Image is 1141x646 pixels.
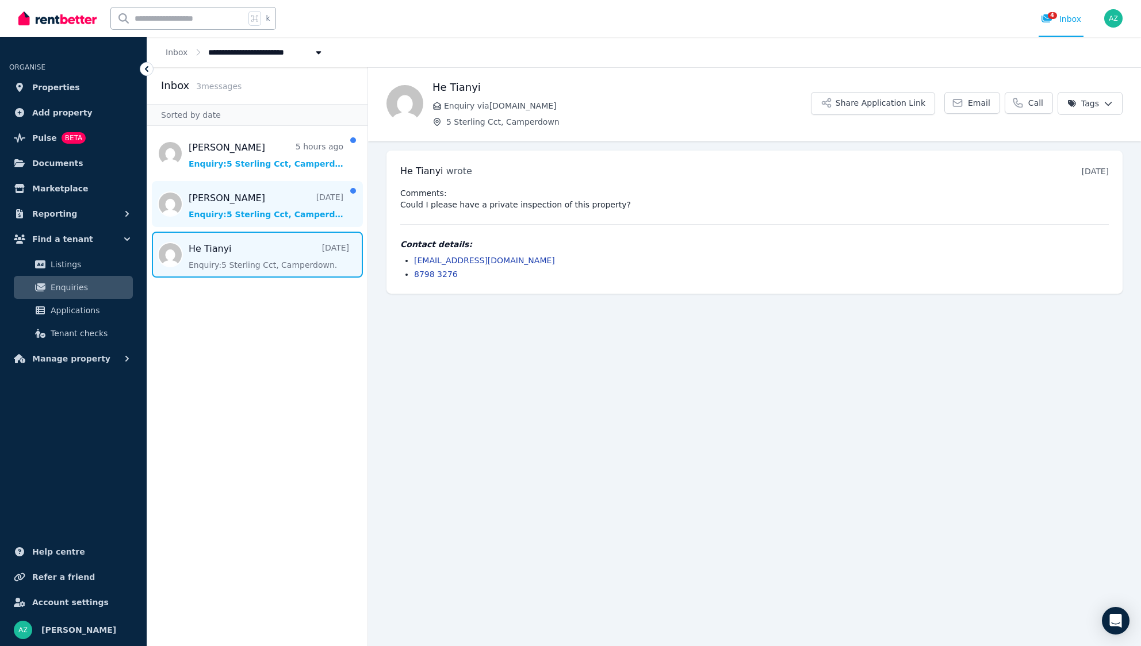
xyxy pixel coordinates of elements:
[147,37,343,67] nav: Breadcrumb
[1067,98,1099,109] span: Tags
[9,101,137,124] a: Add property
[166,48,187,57] a: Inbox
[9,347,137,370] button: Manage property
[14,299,133,322] a: Applications
[1102,607,1129,635] div: Open Intercom Messenger
[9,591,137,614] a: Account settings
[32,207,77,221] span: Reporting
[189,141,343,170] a: [PERSON_NAME]5 hours agoEnquiry:5 Sterling Cct, Camperdown.
[9,228,137,251] button: Find a tenant
[1082,167,1109,176] time: [DATE]
[32,352,110,366] span: Manage property
[9,152,137,175] a: Documents
[32,232,93,246] span: Find a tenant
[1048,12,1057,19] span: 4
[32,595,109,609] span: Account settings
[9,63,45,71] span: ORGANISE
[446,166,472,176] span: wrote
[189,242,349,271] a: He Tianyi[DATE]Enquiry:5 Sterling Cct, Camperdown.
[9,540,137,563] a: Help centre
[432,79,811,95] h1: He Tianyi
[811,92,935,115] button: Share Application Link
[944,92,1000,114] a: Email
[196,82,242,91] span: 3 message s
[9,566,137,589] a: Refer a friend
[32,545,85,559] span: Help centre
[400,166,443,176] span: He Tianyi
[414,256,555,265] a: [EMAIL_ADDRESS][DOMAIN_NAME]
[147,126,367,282] nav: Message list
[400,239,1109,250] h4: Contact details:
[18,10,97,27] img: RentBetter
[9,177,137,200] a: Marketplace
[32,156,83,170] span: Documents
[51,303,128,317] span: Applications
[386,85,423,122] img: He Tianyi
[189,191,343,220] a: [PERSON_NAME][DATE]Enquiry:5 Sterling Cct, Camperdown.
[1028,97,1043,109] span: Call
[32,80,80,94] span: Properties
[9,202,137,225] button: Reporting
[9,126,137,149] a: PulseBETA
[41,623,116,637] span: [PERSON_NAME]
[161,78,189,94] h2: Inbox
[51,326,128,340] span: Tenant checks
[1104,9,1123,28] img: Anna Zhu
[32,106,93,120] span: Add property
[400,187,1109,210] pre: Comments: Could I please have a private inspection of this property?
[14,276,133,299] a: Enquiries
[32,570,95,584] span: Refer a friend
[414,270,458,279] a: 8798 3276
[147,104,367,126] div: Sorted by date
[9,76,137,99] a: Properties
[1058,92,1123,115] button: Tags
[62,132,86,144] span: BETA
[14,253,133,276] a: Listings
[444,100,811,111] span: Enquiry via [DOMAIN_NAME]
[32,182,88,195] span: Marketplace
[51,280,128,294] span: Enquiries
[446,116,811,128] span: 5 Sterling Cct, Camperdown
[51,257,128,271] span: Listings
[1041,13,1081,25] div: Inbox
[266,14,270,23] span: k
[14,322,133,345] a: Tenant checks
[1005,92,1053,114] a: Call
[32,131,57,145] span: Pulse
[14,621,32,639] img: Anna Zhu
[968,97,990,109] span: Email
